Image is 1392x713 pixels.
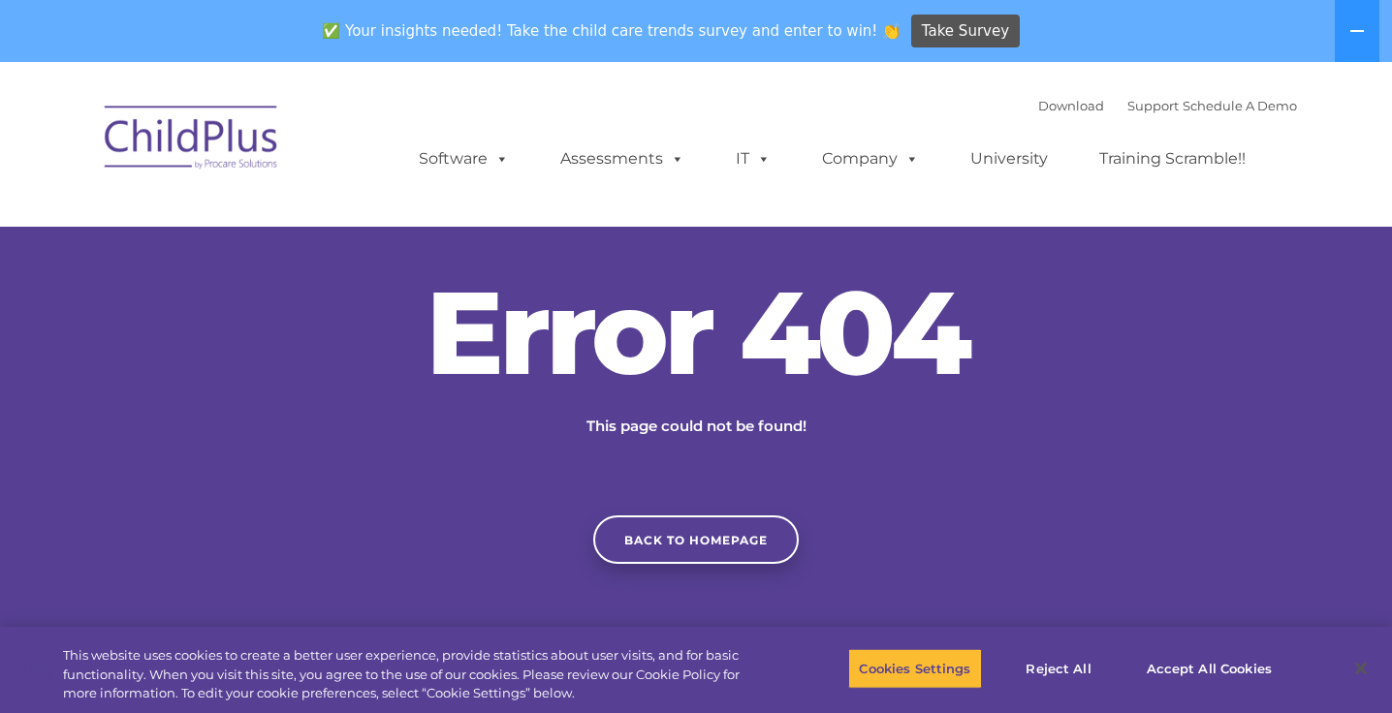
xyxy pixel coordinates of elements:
[1183,98,1297,113] a: Schedule A Demo
[1038,98,1104,113] a: Download
[315,13,908,50] span: ✅ Your insights needed! Take the child care trends survey and enter to win! 👏
[1038,98,1297,113] font: |
[593,515,799,564] a: Back to homepage
[1340,647,1382,690] button: Close
[716,139,790,178] a: IT
[922,15,1009,48] span: Take Survey
[95,92,289,189] img: ChildPlus by Procare Solutions
[803,139,938,178] a: Company
[405,274,987,390] h2: Error 404
[998,648,1120,689] button: Reject All
[911,15,1021,48] a: Take Survey
[951,139,1067,178] a: University
[848,648,981,689] button: Cookies Settings
[1080,139,1265,178] a: Training Scramble!!
[63,646,766,703] div: This website uses cookies to create a better user experience, provide statistics about user visit...
[1127,98,1179,113] a: Support
[541,139,704,178] a: Assessments
[1136,648,1282,689] button: Accept All Cookies
[399,139,528,178] a: Software
[492,415,900,438] p: This page could not be found!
